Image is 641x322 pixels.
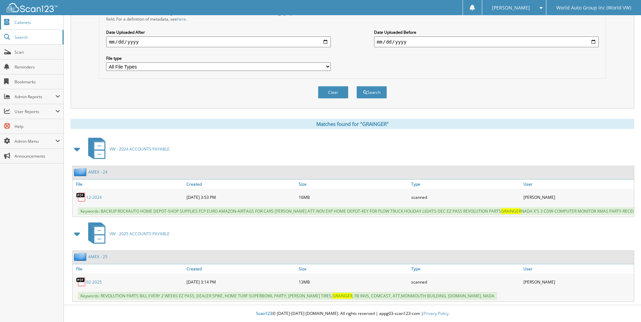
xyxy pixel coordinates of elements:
[109,231,170,237] span: VW - 2025 ACCOUNTS PAYABLE
[556,6,631,10] span: World Auto Group Inc (World VW)
[492,6,530,10] span: [PERSON_NAME]
[177,16,186,22] a: here
[74,168,88,176] img: folder2.png
[374,29,599,35] label: Date Uploaded Before
[332,293,352,299] span: GRAINGER
[73,264,185,273] a: File
[106,36,331,47] input: start
[185,190,297,204] div: [DATE] 3:53 PM
[106,29,331,35] label: Date Uploaded After
[522,190,634,204] div: [PERSON_NAME]
[256,311,272,316] span: Scan123
[15,109,55,114] span: User Reports
[185,180,297,189] a: Created
[356,86,387,99] button: Search
[84,220,170,247] a: VW - 2025 ACCOUNTS PAYABLE
[106,55,331,61] label: File type
[78,292,497,300] span: Keywords: REVOLUTION PARTS BILL EVERY 2 WEEKS EZ PASS, DEALER SPIKE, HOME TURF-SUPERBOWL PARTY, [...
[84,136,170,162] a: VW - 2024 ACCOUNTS PAYABLE
[76,277,86,287] img: PDF.png
[86,194,102,200] a: 12-2024
[106,10,331,22] div: All metadata fields are searched by default. Select a cabinet with metadata to enable filtering b...
[297,190,409,204] div: 16MB
[15,49,60,55] span: Scan
[73,180,185,189] a: File
[15,124,60,129] span: Help
[185,275,297,289] div: [DATE] 3:14 PM
[297,180,409,189] a: Size
[64,305,641,322] div: © [DATE]-[DATE] [DOMAIN_NAME]. All rights reserved | appg03-scan123-com |
[15,34,59,40] span: Search
[86,279,102,285] a: 02-2025
[74,252,88,261] img: folder2.png
[109,146,170,152] span: VW - 2024 ACCOUNTS PAYABLE
[88,169,107,175] a: AMEX - 24
[522,264,634,273] a: User
[607,290,641,322] iframe: Chat Widget
[410,180,522,189] a: Type
[501,208,521,214] span: GRAINGER
[15,79,60,85] span: Bookmarks
[15,138,55,144] span: Admin Menu
[15,153,60,159] span: Announcements
[410,264,522,273] a: Type
[15,64,60,70] span: Reminders
[297,264,409,273] a: Size
[522,180,634,189] a: User
[318,86,348,99] button: Clear
[410,190,522,204] div: scanned
[410,275,522,289] div: scanned
[185,264,297,273] a: Created
[15,20,60,25] span: Cabinets
[7,3,57,12] img: scan123-logo-white.svg
[297,275,409,289] div: 13MB
[76,192,86,202] img: PDF.png
[423,311,449,316] a: Privacy Policy
[522,275,634,289] div: [PERSON_NAME]
[15,94,55,100] span: Admin Reports
[374,36,599,47] input: end
[88,254,107,260] a: AMEX - 25
[71,119,634,129] div: Matches found for "GRAINGER"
